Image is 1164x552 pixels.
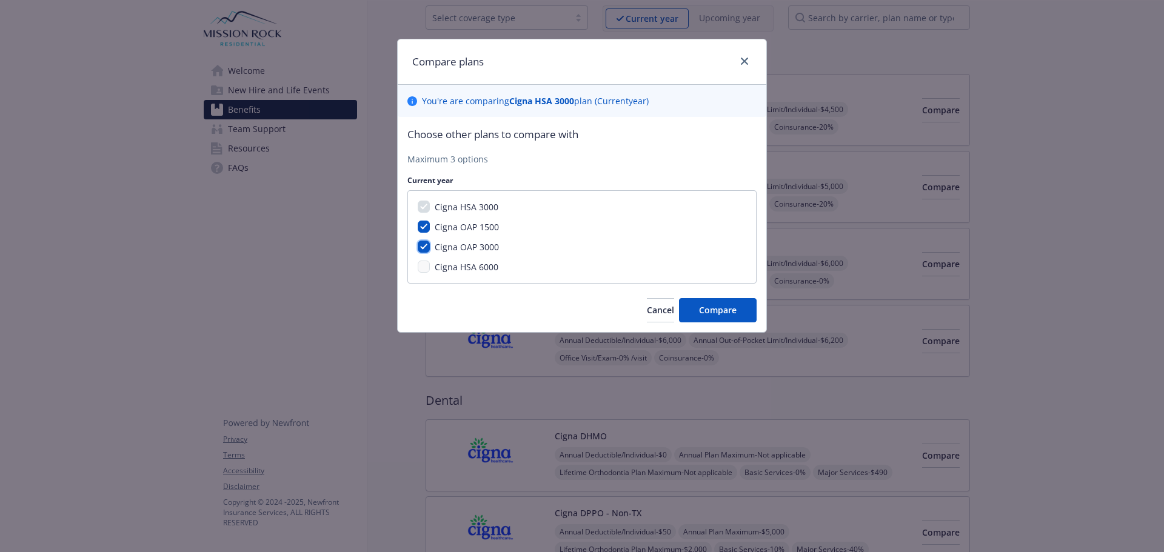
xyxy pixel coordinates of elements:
[509,95,574,107] b: Cigna HSA 3000
[412,54,484,70] h1: Compare plans
[407,153,757,165] p: Maximum 3 options
[679,298,757,322] button: Compare
[737,54,752,68] a: close
[407,127,757,142] p: Choose other plans to compare with
[435,261,498,273] span: Cigna HSA 6000
[699,304,737,316] span: Compare
[647,304,674,316] span: Cancel
[435,221,499,233] span: Cigna OAP 1500
[435,201,498,213] span: Cigna HSA 3000
[422,95,649,107] p: You ' re are comparing plan ( Current year)
[647,298,674,322] button: Cancel
[435,241,499,253] span: Cigna OAP 3000
[407,175,757,185] p: Current year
